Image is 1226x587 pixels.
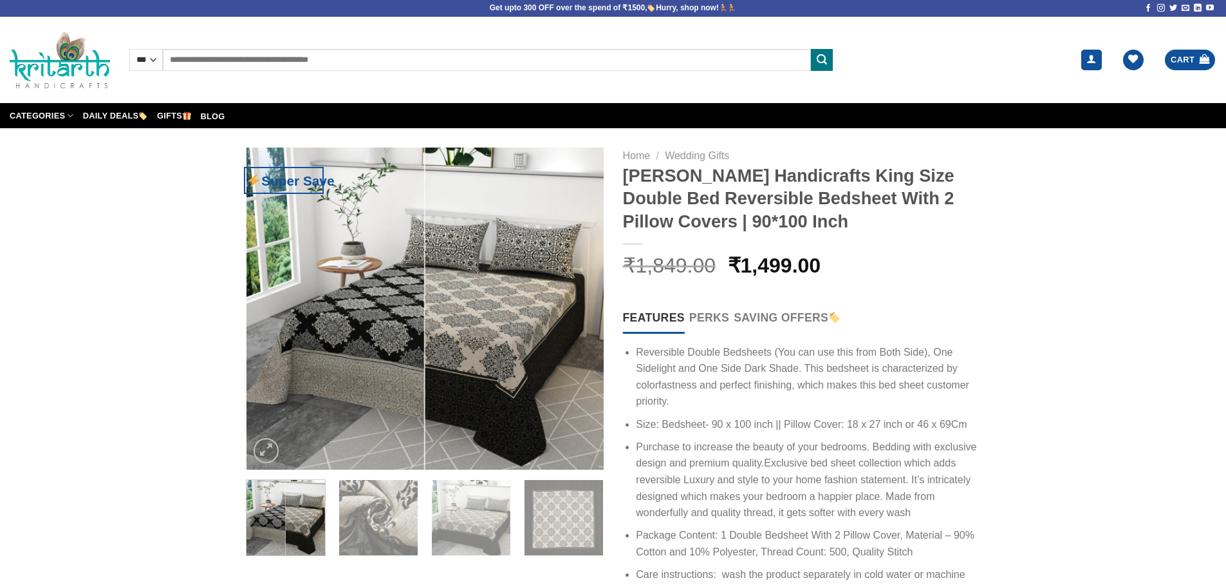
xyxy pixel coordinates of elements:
[734,309,841,327] span: Saving offers
[10,103,74,128] a: Categories
[1206,4,1214,13] a: Follow on YouTube
[656,150,658,161] span: /
[83,105,148,126] a: Daily Deals
[490,3,719,12] b: Get upto 300 OFF over the spend of ₹1500, Hurry, shop now!
[647,4,655,12] img: 🏷️
[623,254,636,277] span: ₹
[246,148,604,470] img: buy reversible bed sheet
[1169,4,1177,13] a: Follow on Twitter
[829,312,841,323] img: 🏷️
[1123,50,1144,71] a: Wishlist
[720,4,727,12] img: 🏃
[728,254,741,277] span: ₹
[139,111,147,120] img: 🏷️
[811,49,833,71] button: Submit
[1081,50,1102,71] a: Login
[10,31,110,88] img: Kritarth Handicrafts
[636,530,974,557] span: Package Content: 1 Double Bedsheet With 2 Pillow Cover, Material – 90% Cotton and 10% Polyester, ...
[636,441,976,518] span: Purchase to increase the beauty of your bedrooms. Bedding with exclusive design and premium quali...
[623,150,651,161] a: Home
[157,105,192,126] a: Gifts
[201,109,225,124] a: Blog
[1157,4,1165,13] a: Follow on Instagram
[636,347,969,407] span: Reversible Double Bedsheets (You can use this from Both Side), One Sidelight and One Side Dark Sh...
[1171,53,1194,66] span: Cart
[183,111,191,120] img: 🎁
[432,480,510,559] img: buy reversible bed sheet
[1144,4,1152,13] a: Follow on Facebook
[623,254,716,277] bdi: 1,849.00
[1165,50,1215,71] a: View cart
[1194,4,1202,13] a: Follow on LinkedIn
[728,254,821,277] bdi: 1,499.00
[246,477,325,555] img: buy reversible bed sheet
[728,4,736,12] img: 🏃
[623,164,980,233] h1: [PERSON_NAME] Handicrafts King Size Double Bed Reversible Bedsheet With 2 Pillow Covers | 90*100 ...
[623,148,980,164] nav: Breadcrumb
[1182,4,1189,13] a: Send us an email
[254,438,279,463] a: Zoom
[689,309,729,327] span: Perks
[636,419,967,430] span: Size: Bedsheet- 90 x 100 inch || Pillow Cover: 18 x 27 inch or 46 x 69Cm
[665,150,729,161] a: Wedding Gifts
[623,309,685,327] span: Features
[339,480,418,559] img: buy reversible bed sheet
